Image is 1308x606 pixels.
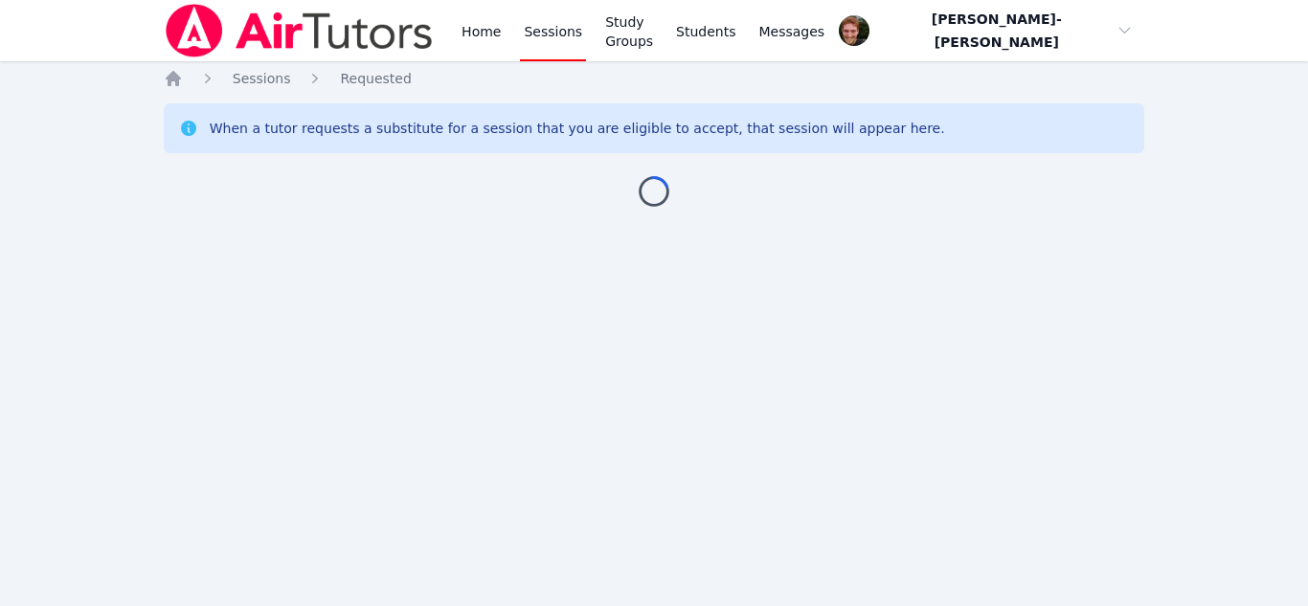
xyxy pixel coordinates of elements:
[233,71,291,86] span: Sessions
[164,69,1145,88] nav: Breadcrumb
[233,69,291,88] a: Sessions
[340,71,411,86] span: Requested
[340,69,411,88] a: Requested
[759,22,825,41] span: Messages
[164,4,435,57] img: Air Tutors
[210,119,945,138] div: When a tutor requests a substitute for a session that you are eligible to accept, that session wi...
